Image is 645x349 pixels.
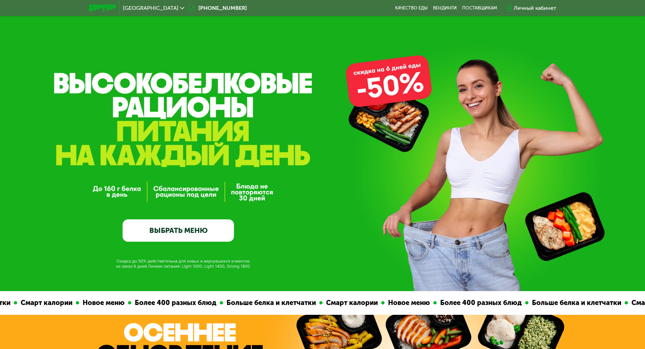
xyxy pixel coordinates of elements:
[514,4,556,12] div: Личный кабинет
[425,298,513,308] div: Более 400 разных блюд
[119,298,208,308] div: Более 400 разных блюд
[188,4,247,12] a: [PHONE_NUMBER]
[462,5,497,11] div: поставщикам
[67,298,116,308] div: Новое меню
[310,298,369,308] div: Смарт калории
[433,5,457,11] a: Вендинги
[123,5,178,11] span: [GEOGRAPHIC_DATA]
[5,298,64,308] div: Смарт калории
[123,219,234,242] a: ВЫБРАТЬ МЕНЮ
[516,298,612,308] div: Больше белка и клетчатки
[372,298,421,308] div: Новое меню
[395,5,428,11] a: Качество еды
[211,298,307,308] div: Больше белка и клетчатки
